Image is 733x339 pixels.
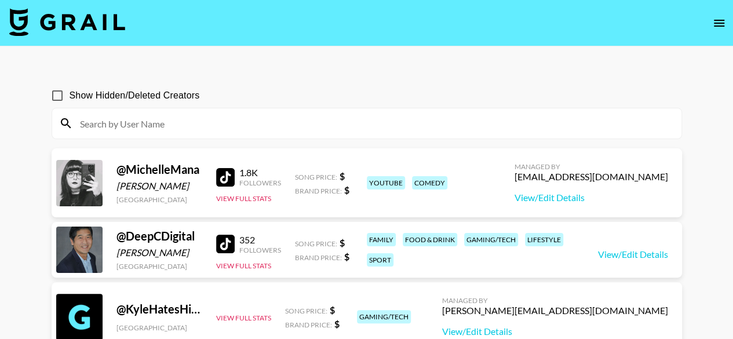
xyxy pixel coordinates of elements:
[515,162,668,171] div: Managed By
[367,233,396,246] div: family
[116,323,202,332] div: [GEOGRAPHIC_DATA]
[334,318,340,329] strong: $
[73,114,674,133] input: Search by User Name
[216,261,271,270] button: View Full Stats
[295,239,337,248] span: Song Price:
[598,249,668,260] a: View/Edit Details
[515,192,668,203] a: View/Edit Details
[116,180,202,192] div: [PERSON_NAME]
[708,12,731,35] button: open drawer
[442,326,668,337] a: View/Edit Details
[116,229,202,243] div: @ DeepCDigital
[412,176,447,189] div: comedy
[285,307,327,315] span: Song Price:
[330,304,335,315] strong: $
[367,253,393,267] div: sport
[442,296,668,305] div: Managed By
[442,305,668,316] div: [PERSON_NAME][EMAIL_ADDRESS][DOMAIN_NAME]
[340,237,345,248] strong: $
[239,246,281,254] div: Followers
[239,234,281,246] div: 352
[295,173,337,181] span: Song Price:
[285,320,332,329] span: Brand Price:
[357,310,411,323] div: gaming/tech
[344,184,349,195] strong: $
[216,314,271,322] button: View Full Stats
[295,187,342,195] span: Brand Price:
[367,176,405,189] div: youtube
[239,167,281,178] div: 1.8K
[340,170,345,181] strong: $
[515,171,668,183] div: [EMAIL_ADDRESS][DOMAIN_NAME]
[239,178,281,187] div: Followers
[116,195,202,204] div: [GEOGRAPHIC_DATA]
[464,233,518,246] div: gaming/tech
[116,247,202,258] div: [PERSON_NAME]
[216,194,271,203] button: View Full Stats
[116,162,202,177] div: @ MichelleMana
[70,89,200,103] span: Show Hidden/Deleted Creators
[344,251,349,262] strong: $
[116,262,202,271] div: [GEOGRAPHIC_DATA]
[525,233,563,246] div: lifestyle
[9,8,125,36] img: Grail Talent
[116,302,202,316] div: @ KyleHatesHiking
[403,233,457,246] div: food & drink
[295,253,342,262] span: Brand Price:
